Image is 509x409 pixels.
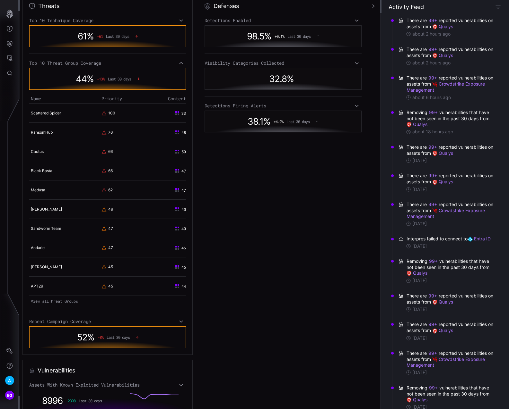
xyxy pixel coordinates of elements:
[428,293,437,299] button: 99+
[407,385,495,403] span: Removing vulnerabilities that have not been seen in the past 30 days from
[432,329,437,334] img: Qualys VMDR
[286,119,310,124] span: Last 30 days
[412,129,453,135] time: about 18 hours ago
[407,46,495,58] span: There are reported vulnerabilities on assets from
[428,201,437,208] button: 99+
[247,31,271,42] span: 98.5 %
[29,94,100,104] th: Name
[407,201,495,220] span: There are reported vulnerabilities on assets from
[42,395,63,406] span: 8996
[412,243,427,249] time: [DATE]
[181,110,186,116] span: 33
[77,332,94,343] span: 52 %
[407,109,495,128] span: Removing vulnerabilities that have not been seen in the past 30 days from
[31,168,52,173] a: Black Basta
[407,397,427,402] a: Qualys
[248,116,270,127] span: 38.1 %
[7,392,13,399] span: EG
[432,82,437,87] img: Crowdstrike Falcon Spotlight Devices
[31,130,53,135] a: RansomHub
[66,398,75,403] span: -2398
[31,188,45,192] a: Medusa
[432,179,453,184] a: Qualys
[428,17,437,24] button: 99+
[432,208,437,213] img: Crowdstrike Falcon Spotlight Devices
[108,110,113,116] div: 100
[429,385,438,391] button: 99+
[428,144,437,150] button: 99+
[412,335,427,341] time: [DATE]
[412,221,427,227] time: [DATE]
[181,226,186,231] span: 40
[108,226,113,231] div: 47
[407,144,495,156] span: There are reported vulnerabilities on assets from
[38,367,75,374] h2: Vulnerabilities
[108,77,131,81] span: Last 30 days
[274,119,283,124] span: + 4.9 %
[407,397,412,403] img: Qualys VMDR
[275,34,284,38] span: + 0.1 %
[412,60,451,66] time: about 2 hours ago
[407,356,486,368] a: Crowdstrike Exposure Management
[143,94,186,104] th: Content
[407,81,486,92] a: Crowdstrike Exposure Management
[108,187,113,193] div: 62
[29,60,186,66] div: Top 10 Threat Group Coverage
[432,328,453,333] a: Qualys
[407,236,491,242] span: Interpres failed to connect to
[412,306,427,312] time: [DATE]
[79,398,102,403] span: Last 30 days
[0,373,19,388] button: A
[29,319,186,324] div: Recent Campaign Coverage
[407,258,495,276] span: Removing vulnerabilities that have not been seen in the past 30 days from
[468,237,473,242] img: Azure AD
[287,34,311,38] span: Last 30 days
[407,271,412,276] img: Qualys VMDR
[205,103,361,109] div: Detections Firing Alerts
[429,258,438,264] button: 99+
[31,207,62,212] a: [PERSON_NAME]
[31,149,44,154] a: Cactus
[108,129,113,135] div: 76
[107,335,130,339] span: Last 30 days
[97,77,105,81] span: -13 %
[432,24,453,29] a: Qualys
[412,370,427,375] time: [DATE]
[407,208,486,219] a: Crowdstrike Exposure Management
[407,321,495,333] span: There are reported vulnerabilities on assets from
[269,73,294,84] span: 32.8 %
[428,75,437,81] button: 99+
[205,18,361,23] div: Detections Enabled
[181,245,186,251] span: 46
[412,187,427,192] time: [DATE]
[432,299,453,305] a: Qualys
[108,264,113,270] div: 45
[108,149,113,154] div: 66
[412,158,427,163] time: [DATE]
[432,24,437,29] img: Qualys VMDR
[412,278,427,283] time: [DATE]
[432,150,453,156] a: Qualys
[31,284,43,288] a: APT29
[407,293,495,305] span: There are reported vulnerabilities on assets from
[31,226,61,231] a: Sandworm Team
[181,264,186,270] span: 45
[78,31,94,42] span: 61 %
[407,121,427,127] a: Qualys
[407,172,495,185] span: There are reported vulnerabilities on assets from
[181,206,186,212] span: 40
[108,206,113,212] div: 49
[100,94,144,104] th: Priority
[181,187,186,193] span: 47
[181,149,186,154] span: 50
[407,122,412,127] img: Qualys VMDR
[76,73,94,84] span: 44 %
[432,180,437,185] img: Qualys VMDR
[29,18,186,23] div: Top 10 Technique Coverage
[108,168,113,174] div: 66
[428,321,437,328] button: 99+
[407,350,495,368] span: There are reported vulnerabilities on assets from
[38,2,59,10] h2: Threats
[108,245,113,251] div: 47
[389,3,424,11] h4: Activity Feed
